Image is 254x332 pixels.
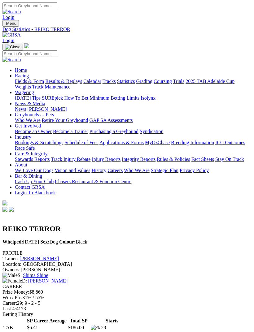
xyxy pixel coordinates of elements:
[27,318,67,324] th: SP Career Average
[51,157,90,162] a: Track Injury Rebate
[122,157,155,162] a: Integrity Reports
[15,79,44,84] a: Fields & Form
[15,84,31,89] a: Weights
[2,300,17,306] span: Career:
[15,118,41,123] a: Who We Are
[15,179,54,184] a: Cash Up Your Club
[215,140,245,145] a: ICG Outcomes
[2,15,14,20] a: Login
[15,140,63,145] a: Bookings & Scratchings
[15,134,31,140] a: Industry
[55,179,131,184] a: Chasers Restaurant & Function Centre
[91,325,100,330] img: %
[140,129,163,134] a: Syndication
[2,200,7,205] img: logo-grsa-white.png
[2,267,252,273] div: [PERSON_NAME]
[15,157,252,162] div: Care & Integrity
[2,300,252,306] div: 29; 9 - 2 - 5
[215,157,244,162] a: Stay On Track
[68,325,90,331] td: $186.00
[6,21,16,26] span: Menu
[15,145,35,151] a: Race Safe
[2,312,252,317] div: Betting History
[15,112,54,117] a: Greyhounds as Pets
[101,318,123,324] th: Starts
[15,179,252,184] div: Bar & Dining
[141,95,155,101] a: Isolynx
[15,67,27,73] a: Home
[15,129,252,134] div: Get Involved
[2,273,18,278] img: Male
[180,168,209,173] a: Privacy Policy
[191,157,214,162] a: Fact Sheets
[15,184,45,190] a: Contact GRSA
[15,168,252,173] div: About
[15,95,41,101] a: [DATE] Tips
[42,95,63,101] a: SUREpick
[2,225,252,233] h2: REIKO TERROR
[2,295,252,300] div: 31% / 55%
[59,239,76,244] b: Colour:
[2,289,29,295] span: Prize Money:
[2,207,7,212] img: facebook.svg
[3,325,26,331] td: TAB
[2,38,14,43] a: Login
[40,239,49,244] b: Sex:
[2,32,21,38] img: GRSA
[2,306,16,311] span: Last 4:
[15,190,56,195] a: Login To Blackbook
[107,168,123,173] a: Careers
[92,157,120,162] a: Injury Reports
[90,118,133,123] a: GAP SA Assessments
[15,95,252,101] div: Wagering
[15,90,34,95] a: Wagering
[15,129,52,134] a: Become an Owner
[15,151,48,156] a: Care & Integrity
[2,250,252,256] div: PROFILE
[136,79,152,84] a: Grading
[15,101,45,106] a: News & Media
[27,325,67,331] td: $6.41
[2,278,22,284] img: Female
[15,168,53,173] a: We Love Our Dogs
[2,284,252,289] div: CAREER
[2,267,21,272] span: Owner/s:
[53,129,88,134] a: Become a Trainer
[2,306,252,312] div: 4173
[15,106,26,112] a: News
[186,79,234,84] a: 2025 TAB Adelaide Cup
[173,79,184,84] a: Trials
[2,256,18,261] span: Trainer:
[103,79,116,84] a: Tracks
[2,261,252,267] div: [GEOGRAPHIC_DATA]
[32,84,70,89] a: Track Maintenance
[151,168,178,173] a: Strategic Plan
[171,140,214,145] a: Breeding Information
[157,157,190,162] a: Rules & Policies
[15,173,42,179] a: Bar & Dining
[145,140,170,145] a: MyOzChase
[15,157,50,162] a: Stewards Reports
[124,168,150,173] a: Who We Are
[5,45,20,50] img: Close
[2,289,252,295] div: $8,860
[64,95,89,101] a: How To Bet
[2,295,22,300] span: Win / Plc:
[15,123,41,128] a: Get Involved
[90,95,139,101] a: Minimum Betting Limits
[2,9,21,15] img: Search
[59,239,87,244] span: Black
[64,140,98,145] a: Schedule of Fees
[154,79,172,84] a: Coursing
[40,239,58,244] span: Dog
[2,278,27,283] span: D:
[2,27,252,32] a: Dog Statistics - REIKO TERROR
[9,207,14,212] img: twitter.svg
[2,44,23,50] button: Toggle navigation
[2,2,57,9] input: Search
[90,129,138,134] a: Purchasing a Greyhound
[15,73,29,78] a: Racing
[15,79,252,90] div: Racing
[24,43,29,48] img: logo-grsa-white.png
